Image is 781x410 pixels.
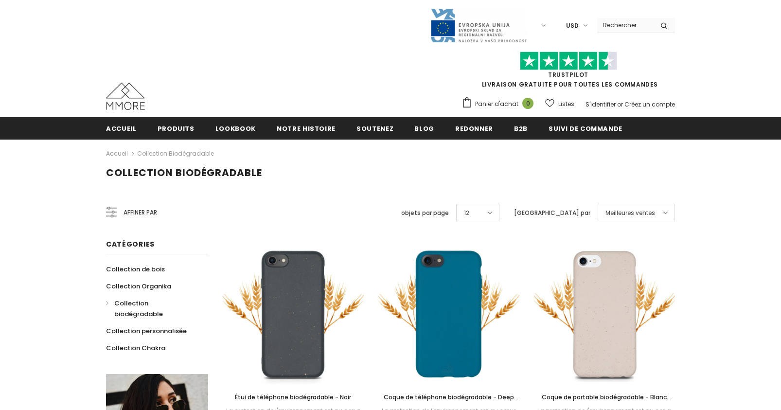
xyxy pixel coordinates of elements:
a: Collection personnalisée [106,322,187,339]
a: Redonner [455,117,493,139]
a: Étui de téléphone biodégradable - Noir [223,392,364,403]
a: Collection biodégradable [137,149,214,158]
a: Collection Organika [106,278,171,295]
a: Accueil [106,148,128,160]
a: Listes [545,95,574,112]
span: Blog [414,124,434,133]
a: Notre histoire [277,117,336,139]
a: Blog [414,117,434,139]
a: Collection biodégradable [106,295,197,322]
a: TrustPilot [548,71,588,79]
span: Étui de téléphone biodégradable - Noir [235,393,351,401]
span: Redonner [455,124,493,133]
span: B2B [514,124,528,133]
span: Meilleures ventes [605,208,655,218]
a: B2B [514,117,528,139]
span: Collection biodégradable [106,166,262,179]
a: Créez un compte [624,100,675,108]
label: objets par page [401,208,449,218]
a: Lookbook [215,117,256,139]
span: Accueil [106,124,137,133]
img: Javni Razpis [430,8,527,43]
a: Collection de bois [106,261,165,278]
a: Suivi de commande [549,117,622,139]
span: Collection Organika [106,282,171,291]
span: Suivi de commande [549,124,622,133]
label: [GEOGRAPHIC_DATA] par [514,208,590,218]
span: Collection personnalisée [106,326,187,336]
img: Cas MMORE [106,83,145,110]
img: Faites confiance aux étoiles pilotes [520,52,617,71]
a: Accueil [106,117,137,139]
span: soutenez [356,124,393,133]
input: Search Site [597,18,653,32]
span: Panier d'achat [475,99,518,109]
span: Listes [558,99,574,109]
span: Catégories [106,239,155,249]
a: S'identifier [586,100,616,108]
a: Coque de portable biodégradable - Blanc naturel [534,392,675,403]
span: Collection de bois [106,265,165,274]
a: Coque de téléphone biodégradable - Deep Sea Blue [378,392,519,403]
span: Collection biodégradable [114,299,163,319]
a: Panier d'achat 0 [461,97,538,111]
span: USD [566,21,579,31]
span: Collection Chakra [106,343,165,353]
span: Produits [158,124,195,133]
a: Produits [158,117,195,139]
span: Affiner par [124,207,157,218]
a: Collection Chakra [106,339,165,357]
span: LIVRAISON GRATUITE POUR TOUTES LES COMMANDES [461,56,675,89]
a: Javni Razpis [430,21,527,29]
a: soutenez [356,117,393,139]
span: Lookbook [215,124,256,133]
span: 0 [522,98,533,109]
span: or [617,100,623,108]
span: Notre histoire [277,124,336,133]
span: 12 [464,208,469,218]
